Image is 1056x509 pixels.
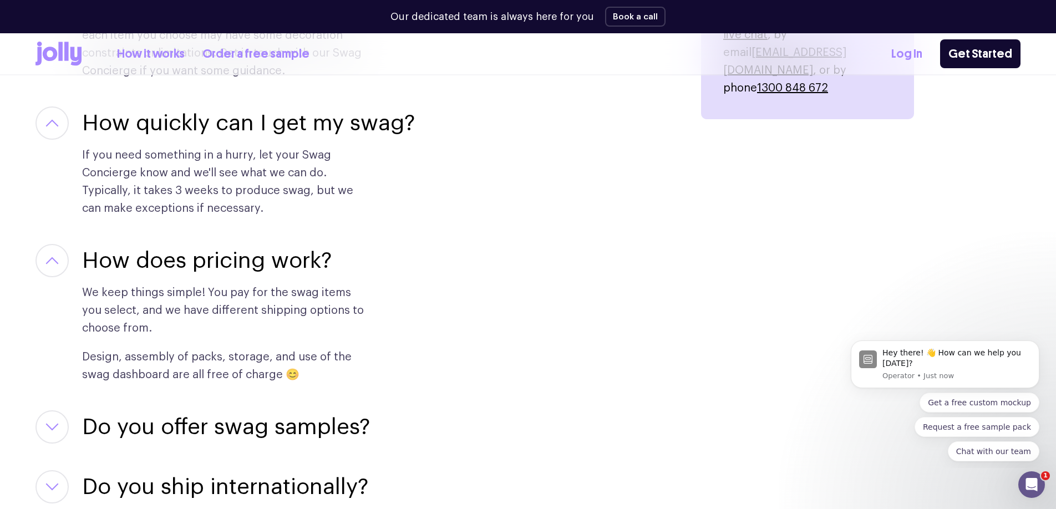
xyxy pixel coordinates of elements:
[940,39,1021,68] a: Get Started
[1018,471,1045,498] iframe: Intercom live chat
[82,284,366,337] p: We keep things simple! You pay for the swag items you select, and we have different shipping opti...
[390,9,594,24] p: Our dedicated team is always here for you
[82,244,332,277] button: How does pricing work?
[605,7,666,27] button: Book a call
[834,330,1056,468] iframe: Intercom notifications message
[1041,471,1050,480] span: 1
[117,45,185,63] a: How it works
[757,83,828,94] a: 1300 848 672
[82,410,370,444] button: Do you offer swag samples?
[202,45,309,63] a: Order a free sample
[82,146,366,217] p: If you need something in a hurry, let your Swag Concierge know and we'll see what we can do. Typi...
[82,348,366,384] p: Design, assembly of packs, storage, and use of the swag dashboard are all free of charge 😊
[891,45,922,63] a: Log In
[82,106,415,140] button: How quickly can I get my swag?
[82,470,368,503] button: Do you ship internationally?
